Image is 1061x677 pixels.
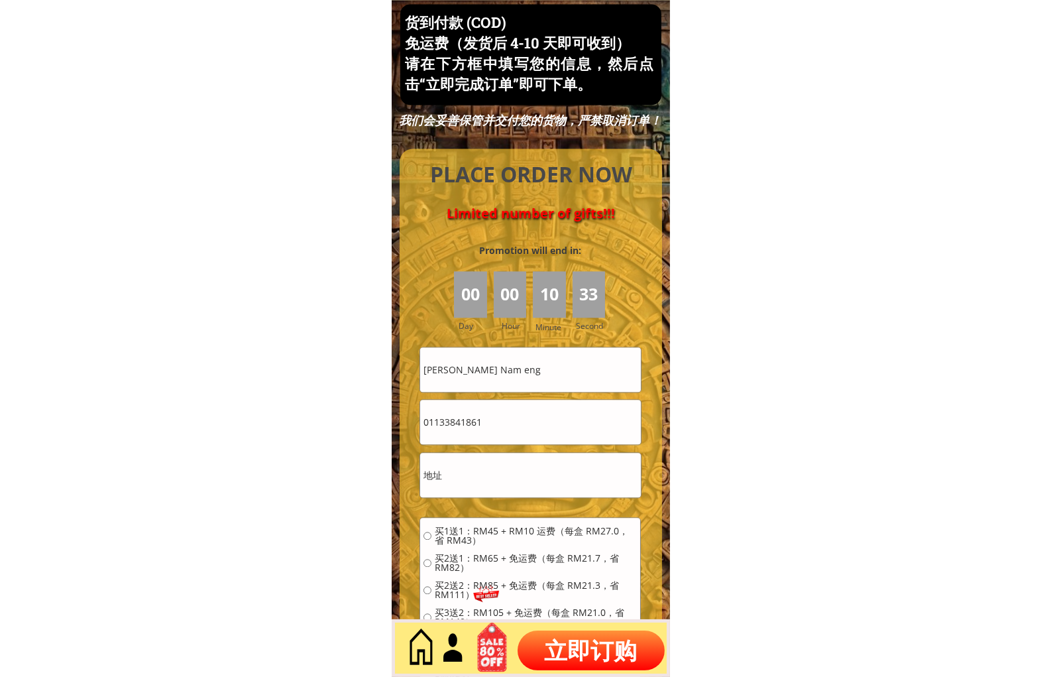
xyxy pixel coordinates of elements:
[535,321,565,334] h3: Minute
[576,320,608,332] h3: Second
[435,581,637,599] span: 买2送2：RM85 + 免运费（每盒 RM21.3，省 RM111）
[420,347,640,392] input: 姓名
[420,400,640,444] input: 电话
[435,554,637,572] span: 买2送1：RM65 + 免运费（每盒 RM21.7，省 RM82）
[405,13,653,94] h3: 货到付款 (COD) 免运费（发货后 4-10 天即可收到） 请在下方框中填写您的信息，然后点击“立即完成订单”即可下单。
[455,243,605,258] h3: Promotion will end in:
[398,113,663,128] div: 我们会妥善保管并交付您的货物，严禁取消订单！
[518,631,665,670] p: 立即订购
[415,206,647,221] h4: Limited number of gifts!!!
[459,320,492,332] h3: Day
[502,320,530,332] h3: Hour
[435,608,637,627] span: 买3送2：RM105 + 免运费（每盒 RM21.0，省 RM140）
[435,526,637,545] span: 买1送1：RM45 + RM10 运费（每盒 RM27.0，省 RM43）
[415,160,647,190] h4: PLACE ORDER NOW
[420,453,640,497] input: 地址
